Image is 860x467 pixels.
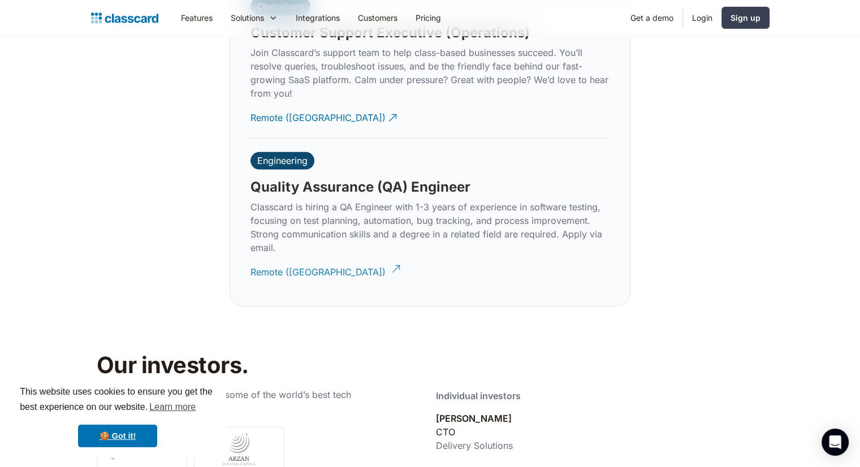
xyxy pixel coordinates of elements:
[231,12,264,24] div: Solutions
[257,155,308,166] div: Engineering
[250,46,610,100] p: Join Classcard’s support team to help class-based businesses succeed. You’ll resolve queries, tro...
[287,5,349,31] a: Integrations
[172,5,222,31] a: Features
[621,5,682,31] a: Get a demo
[250,257,399,288] a: Remote ([GEOGRAPHIC_DATA])
[91,10,158,26] a: home
[250,102,399,133] a: Remote ([GEOGRAPHIC_DATA])
[731,12,760,24] div: Sign up
[349,5,407,31] a: Customers
[9,374,226,458] div: cookieconsent
[222,5,287,31] div: Solutions
[148,399,197,416] a: learn more about cookies
[436,413,512,424] a: [PERSON_NAME]
[436,439,513,452] div: Delivery Solutions
[822,429,849,456] div: Open Intercom Messenger
[436,425,455,439] div: CTO
[97,352,456,379] h2: Our investors.
[97,388,391,415] p: We’re proud to be backed by some of the world’s best tech investors.
[250,179,470,196] h3: Quality Assurance (QA) Engineer
[250,102,386,124] div: Remote ([GEOGRAPHIC_DATA])
[721,7,770,29] a: Sign up
[683,5,721,31] a: Login
[250,200,610,254] p: Classcard is hiring a QA Engineer with 1-3 years of experience in software testing, focusing on t...
[78,425,157,447] a: dismiss cookie message
[20,385,215,416] span: This website uses cookies to ensure you get the best experience on our website.
[436,389,521,403] div: Individual investors
[407,5,450,31] a: Pricing
[250,257,386,279] div: Remote ([GEOGRAPHIC_DATA])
